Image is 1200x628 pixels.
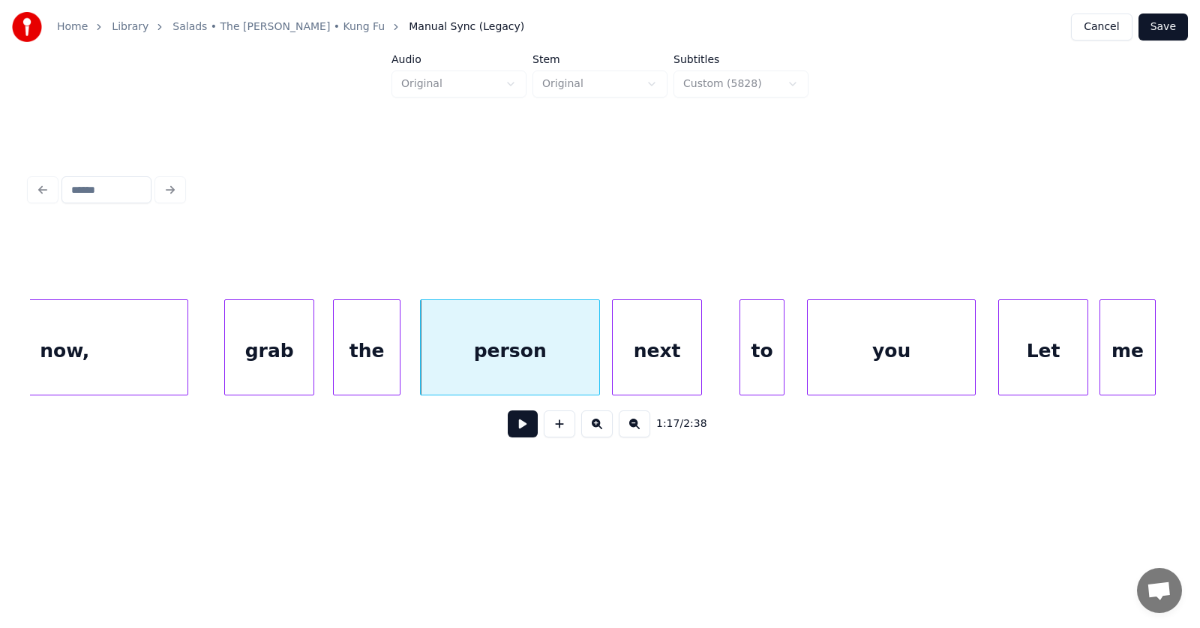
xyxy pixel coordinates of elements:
[57,20,524,35] nav: breadcrumb
[683,416,706,431] span: 2:38
[1137,568,1182,613] a: Open chat
[391,54,526,65] label: Audio
[532,54,667,65] label: Stem
[57,20,88,35] a: Home
[172,20,385,35] a: Salads • The [PERSON_NAME] • Kung Fu
[1071,14,1132,41] button: Cancel
[1138,14,1188,41] button: Save
[112,20,148,35] a: Library
[673,54,808,65] label: Subtitles
[12,12,42,42] img: youka
[409,20,524,35] span: Manual Sync (Legacy)
[656,416,679,431] span: 1:17
[656,416,692,431] div: /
